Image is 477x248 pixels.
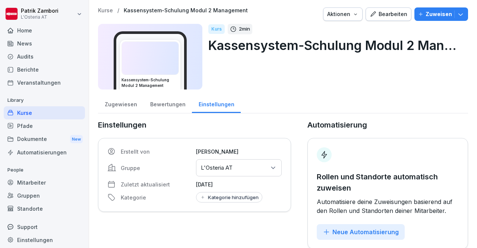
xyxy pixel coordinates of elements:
a: Pfade [4,119,85,132]
a: Home [4,24,85,37]
a: Audits [4,50,85,63]
div: New [70,135,83,144]
a: News [4,37,85,50]
a: Kurse [98,7,113,14]
a: Mitarbeiter [4,176,85,189]
p: Automatisierung [307,119,367,131]
button: Kategorie hinzufügen [196,192,262,203]
a: Einstellungen [192,94,241,113]
a: Einstellungen [4,233,85,247]
div: Kategorie hinzufügen [200,194,259,200]
p: / [117,7,119,14]
p: Gruppe [121,164,192,172]
p: Zuweisen [426,10,452,18]
a: Berichte [4,63,85,76]
div: Kurs [208,24,225,34]
p: [DATE] [196,180,282,188]
button: Aktionen [323,7,363,21]
p: Kategorie [121,194,192,201]
p: Einstellungen [98,119,291,131]
a: Kurse [4,106,85,119]
div: Aktionen [327,10,358,18]
a: Veranstaltungen [4,76,85,89]
a: Automatisierungen [4,146,85,159]
p: Automatisiere deine Zuweisungen basierend auf den Rollen und Standorten deiner Mitarbeiter. [317,197,459,215]
p: [PERSON_NAME] [196,148,282,156]
h3: Kassensystem-Schulung Modul 2 Management [121,77,179,88]
div: Neue Automatisierung [323,228,399,236]
p: Library [4,94,85,106]
button: Bearbeiten [366,7,411,21]
p: Zuletzt aktualisiert [121,180,192,188]
p: Kassensystem-Schulung Modul 2 Management [208,36,462,55]
a: DokumenteNew [4,132,85,146]
p: Patrik Zambori [21,8,59,14]
div: Bearbeiten [370,10,407,18]
button: Zuweisen [414,7,468,21]
p: People [4,164,85,176]
p: L'Osteria AT [21,15,59,20]
a: Kassensystem-Schulung Modul 2 Management [124,7,248,14]
a: Gruppen [4,189,85,202]
p: Erstellt von [121,148,192,156]
div: Dokumente [4,132,85,146]
p: L'Osteria AT [201,164,233,172]
a: Zugewiesen [98,94,143,113]
a: Standorte [4,202,85,215]
a: Bewertungen [143,94,192,113]
p: Rollen und Standorte automatisch zuweisen [317,171,459,194]
button: Neue Automatisierung [317,224,405,240]
p: 2 min [239,25,250,33]
div: Support [4,220,85,233]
